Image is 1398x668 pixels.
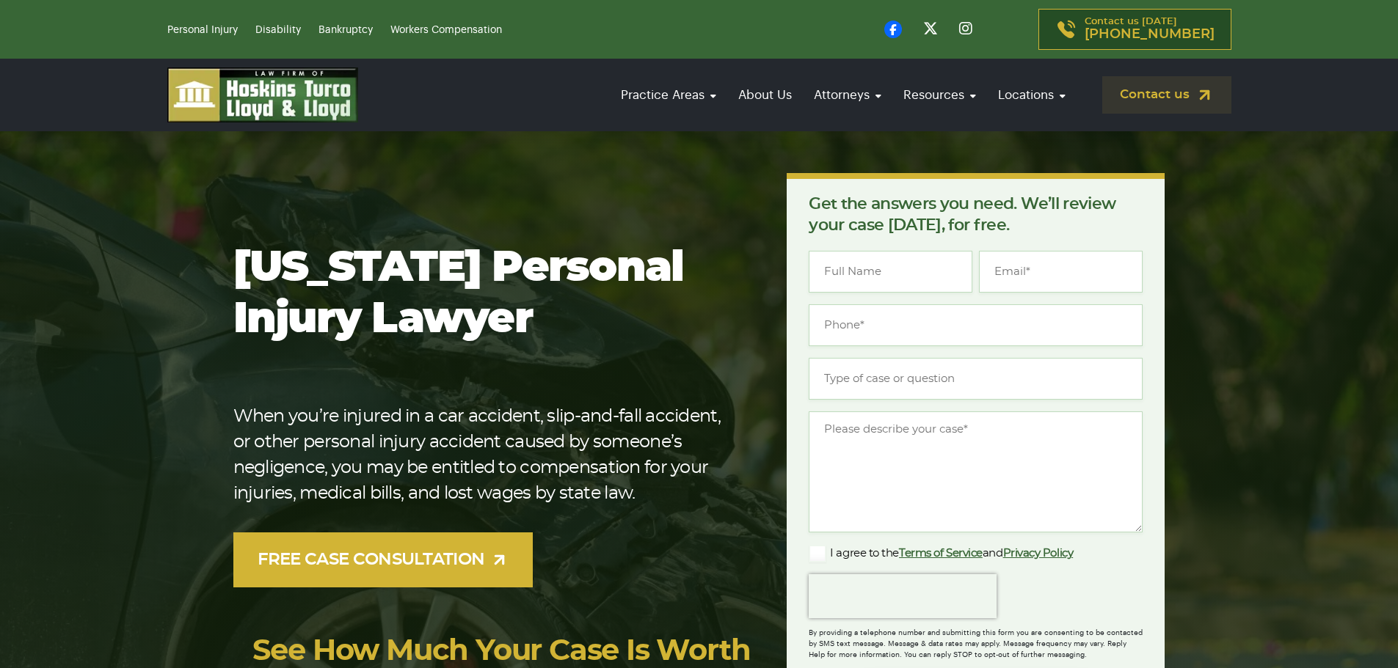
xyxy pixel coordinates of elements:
p: Contact us [DATE] [1085,17,1215,42]
input: Email* [979,251,1143,293]
img: logo [167,67,358,122]
a: Personal Injury [167,25,238,35]
a: FREE CASE CONSULTATION [233,532,534,587]
label: I agree to the and [809,545,1073,562]
div: By providing a telephone number and submitting this form you are consenting to be contacted by SM... [809,618,1143,661]
img: arrow-up-right-light.svg [490,551,509,569]
a: Locations [991,74,1073,116]
a: Attorneys [807,74,889,116]
iframe: reCAPTCHA [809,574,997,618]
a: Practice Areas [614,74,724,116]
a: Resources [896,74,983,116]
a: Privacy Policy [1003,548,1074,559]
a: Disability [255,25,301,35]
p: Get the answers you need. We’ll review your case [DATE], for free. [809,194,1143,236]
span: [PHONE_NUMBER] [1085,27,1215,42]
a: Contact us [DATE][PHONE_NUMBER] [1038,9,1231,50]
a: Workers Compensation [390,25,502,35]
input: Type of case or question [809,358,1143,400]
a: About Us [731,74,799,116]
a: Terms of Service [899,548,983,559]
a: See How Much Your Case Is Worth [252,636,751,666]
a: Contact us [1102,76,1231,114]
p: When you’re injured in a car accident, slip-and-fall accident, or other personal injury accident ... [233,404,740,507]
a: Bankruptcy [318,25,373,35]
input: Phone* [809,304,1143,346]
h1: [US_STATE] Personal Injury Lawyer [233,243,740,345]
input: Full Name [809,251,972,293]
